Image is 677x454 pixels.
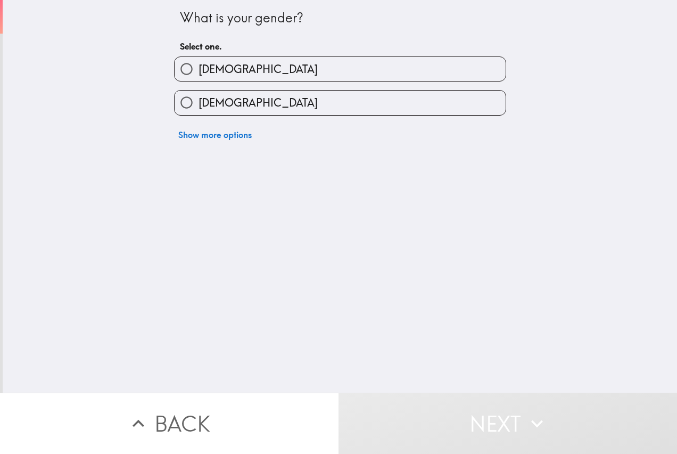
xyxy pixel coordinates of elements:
[199,95,318,110] span: [DEMOGRAPHIC_DATA]
[175,91,506,115] button: [DEMOGRAPHIC_DATA]
[338,393,677,454] button: Next
[180,40,500,52] h6: Select one.
[180,9,500,27] div: What is your gender?
[175,57,506,81] button: [DEMOGRAPHIC_DATA]
[174,124,256,145] button: Show more options
[199,62,318,77] span: [DEMOGRAPHIC_DATA]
